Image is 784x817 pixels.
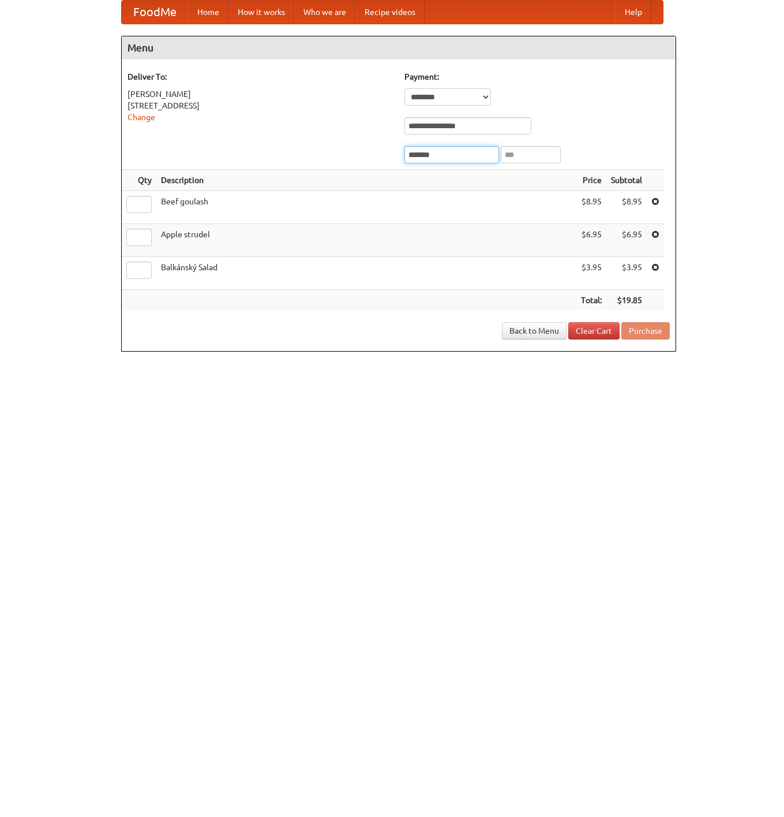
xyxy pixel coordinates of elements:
[127,113,155,122] a: Change
[127,71,393,83] h5: Deliver To:
[606,191,647,224] td: $8.95
[156,257,576,290] td: Balkánský Salad
[188,1,228,24] a: Home
[576,170,606,191] th: Price
[568,322,620,340] a: Clear Cart
[502,322,567,340] a: Back to Menu
[576,191,606,224] td: $8.95
[127,88,393,100] div: [PERSON_NAME]
[122,36,676,59] h4: Menu
[616,1,651,24] a: Help
[606,170,647,191] th: Subtotal
[127,100,393,111] div: [STREET_ADDRESS]
[294,1,355,24] a: Who we are
[576,290,606,311] th: Total:
[621,322,670,340] button: Purchase
[576,224,606,257] td: $6.95
[355,1,425,24] a: Recipe videos
[156,191,576,224] td: Beef goulash
[606,257,647,290] td: $3.95
[606,224,647,257] td: $6.95
[606,290,647,311] th: $19.85
[576,257,606,290] td: $3.95
[156,224,576,257] td: Apple strudel
[122,170,156,191] th: Qty
[122,1,188,24] a: FoodMe
[404,71,670,83] h5: Payment:
[156,170,576,191] th: Description
[228,1,294,24] a: How it works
